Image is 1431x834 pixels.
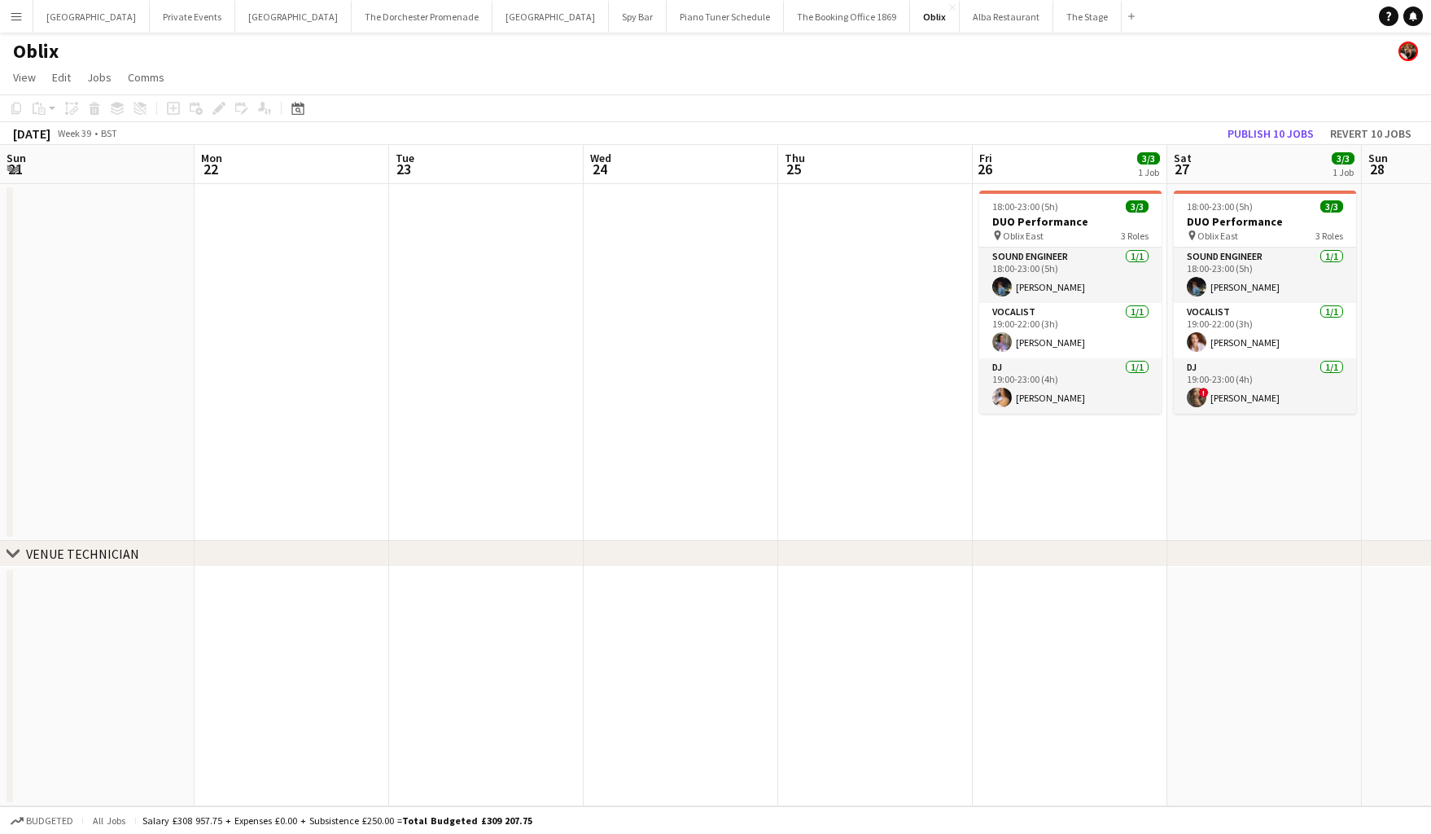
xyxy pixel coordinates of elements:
button: [GEOGRAPHIC_DATA] [492,1,609,33]
button: [GEOGRAPHIC_DATA] [235,1,352,33]
span: ! [1199,388,1209,397]
span: 27 [1171,160,1192,178]
app-card-role: Vocalist1/119:00-22:00 (3h)[PERSON_NAME] [979,303,1162,358]
div: Salary £308 957.75 + Expenses £0.00 + Subsistence £250.00 = [142,814,532,827]
span: Sat [1174,151,1192,165]
span: Comms [128,70,164,85]
h3: DUO Performance [979,214,1162,229]
button: The Booking Office 1869 [784,1,910,33]
span: Sun [7,151,26,165]
app-user-avatar: Rosie Skuse [1398,42,1418,61]
a: Comms [121,67,171,88]
button: Spy Bar [609,1,667,33]
button: Oblix [910,1,960,33]
h1: Oblix [13,39,59,64]
app-card-role: Vocalist1/119:00-22:00 (3h)[PERSON_NAME] [1174,303,1356,358]
span: Oblix East [1003,230,1044,242]
span: 21 [4,160,26,178]
button: Revert 10 jobs [1324,123,1418,144]
app-card-role: Sound Engineer1/118:00-23:00 (5h)[PERSON_NAME] [1174,248,1356,303]
button: Budgeted [8,812,76,830]
app-job-card: 18:00-23:00 (5h)3/3DUO Performance Oblix East3 RolesSound Engineer1/118:00-23:00 (5h)[PERSON_NAME... [1174,191,1356,414]
span: Budgeted [26,815,73,827]
div: [DATE] [13,125,50,142]
span: Oblix East [1197,230,1238,242]
app-card-role: Sound Engineer1/118:00-23:00 (5h)[PERSON_NAME] [979,248,1162,303]
button: Alba Restaurant [960,1,1053,33]
span: Total Budgeted £309 207.75 [402,814,532,827]
span: 3/3 [1332,152,1354,165]
a: Edit [46,67,77,88]
span: 3 Roles [1315,230,1343,242]
span: Mon [201,151,222,165]
span: 22 [199,160,222,178]
div: 1 Job [1333,166,1354,178]
span: 3/3 [1126,200,1149,213]
span: Thu [785,151,805,165]
span: 26 [977,160,992,178]
span: Edit [52,70,71,85]
span: Tue [396,151,414,165]
span: 18:00-23:00 (5h) [992,200,1058,213]
span: Wed [590,151,611,165]
button: The Dorchester Promenade [352,1,492,33]
span: 24 [588,160,611,178]
a: Jobs [81,67,118,88]
button: Piano Tuner Schedule [667,1,784,33]
span: 3 Roles [1121,230,1149,242]
span: 18:00-23:00 (5h) [1187,200,1253,213]
span: Week 39 [54,127,94,139]
app-job-card: 18:00-23:00 (5h)3/3DUO Performance Oblix East3 RolesSound Engineer1/118:00-23:00 (5h)[PERSON_NAME... [979,191,1162,414]
button: The Stage [1053,1,1122,33]
span: 28 [1366,160,1388,178]
span: 3/3 [1137,152,1160,165]
div: BST [101,127,117,139]
span: Jobs [87,70,112,85]
span: All jobs [90,814,129,827]
div: VENUE TECHNICIAN [26,546,139,562]
app-card-role: DJ1/119:00-23:00 (4h)[PERSON_NAME] [979,358,1162,414]
a: View [7,67,42,88]
button: Private Events [150,1,235,33]
span: 23 [393,160,414,178]
span: 3/3 [1320,200,1343,213]
button: [GEOGRAPHIC_DATA] [33,1,150,33]
span: View [13,70,36,85]
span: Sun [1368,151,1388,165]
app-card-role: DJ1/119:00-23:00 (4h)![PERSON_NAME] [1174,358,1356,414]
span: Fri [979,151,992,165]
button: Publish 10 jobs [1221,123,1320,144]
h3: DUO Performance [1174,214,1356,229]
span: 25 [782,160,805,178]
div: 1 Job [1138,166,1159,178]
